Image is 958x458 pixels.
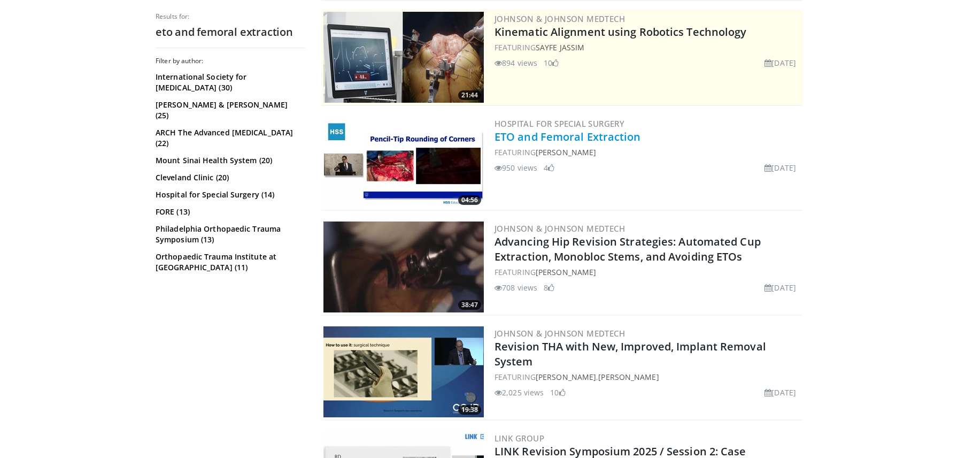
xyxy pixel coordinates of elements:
[323,12,484,103] a: 21:44
[323,326,484,417] img: 9517a7b7-3955-4e04-bf19-7ba39c1d30c4.300x170_q85_crop-smart_upscale.jpg
[495,129,641,144] a: ETO and Femoral Extraction
[536,267,596,277] a: [PERSON_NAME]
[156,207,303,217] a: FORE (13)
[156,72,303,93] a: International Society for [MEDICAL_DATA] (30)
[536,372,596,382] a: [PERSON_NAME]
[156,251,303,273] a: Orthopaedic Trauma Institute at [GEOGRAPHIC_DATA] (11)
[156,189,303,200] a: Hospital for Special Surgery (14)
[323,222,484,312] img: 9f1a5b5d-2ba5-4c40-8e0c-30b4b8951080.300x170_q85_crop-smart_upscale.jpg
[495,234,761,264] a: Advancing Hip Revision Strategies: Automated Cup Extraction, Monobloc Stems, and Avoiding ETOs
[156,172,303,183] a: Cleveland Clinic (20)
[156,155,303,166] a: Mount Sinai Health System (20)
[550,387,565,398] li: 10
[458,195,481,205] span: 04:56
[156,127,303,149] a: ARCH The Advanced [MEDICAL_DATA] (22)
[536,42,584,52] a: Sayfe Jassim
[495,118,624,129] a: Hospital for Special Surgery
[323,117,484,208] img: 8a6bb6c9-ff3f-4e6e-9eaf-d279067d447f.300x170_q85_crop-smart_upscale.jpg
[544,282,554,293] li: 8
[536,147,596,157] a: [PERSON_NAME]
[495,433,544,444] a: LINK Group
[495,162,537,173] li: 950 views
[495,339,766,369] a: Revision THA with New, Improved, Implant Removal System
[458,405,481,415] span: 19:38
[495,371,800,383] div: FEATURING ,
[156,57,305,65] h3: Filter by author:
[764,387,796,398] li: [DATE]
[495,387,544,398] li: 2,025 views
[156,12,305,21] p: Results for:
[495,266,800,278] div: FEATURING
[764,162,796,173] li: [DATE]
[764,57,796,68] li: [DATE]
[495,42,800,53] div: FEATURING
[156,100,303,121] a: [PERSON_NAME] & [PERSON_NAME] (25)
[495,25,747,39] a: Kinematic Alignment using Robotics Technology
[323,326,484,417] a: 19:38
[495,328,625,339] a: Johnson & Johnson MedTech
[495,13,625,24] a: Johnson & Johnson MedTech
[544,162,554,173] li: 4
[323,222,484,312] a: 38:47
[156,25,305,39] h2: eto and femoral extraction
[495,223,625,234] a: Johnson & Johnson MedTech
[458,90,481,100] span: 21:44
[495,282,537,293] li: 708 views
[323,12,484,103] img: 85482610-0380-4aae-aa4a-4a9be0c1a4f1.300x170_q85_crop-smart_upscale.jpg
[458,300,481,310] span: 38:47
[544,57,559,68] li: 10
[495,147,800,158] div: FEATURING
[598,372,659,382] a: [PERSON_NAME]
[156,224,303,245] a: Philadelphia Orthopaedic Trauma Symposium (13)
[764,282,796,293] li: [DATE]
[495,57,537,68] li: 894 views
[323,117,484,208] a: 04:56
